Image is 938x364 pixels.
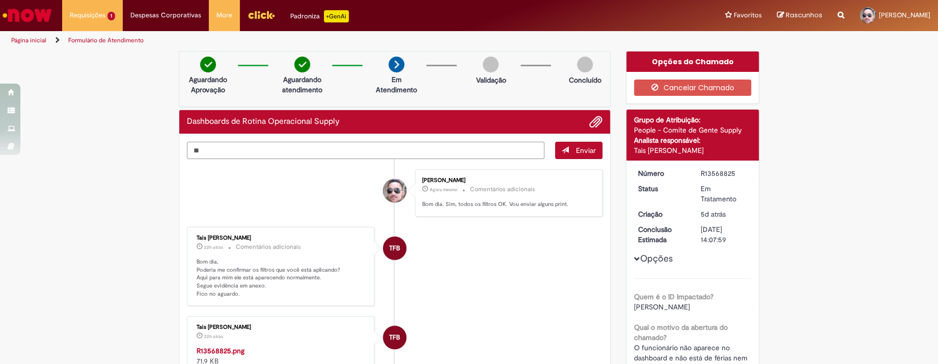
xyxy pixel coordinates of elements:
p: Aguardando Aprovação [183,74,233,95]
div: Em Tratamento [700,184,748,204]
dt: Conclusão Estimada [630,224,693,245]
div: Tais [PERSON_NAME] [634,145,752,155]
time: 29/09/2025 10:07:51 [204,244,223,250]
div: Opções do Chamado [626,51,759,72]
textarea: Digite sua mensagem aqui... [187,142,544,159]
span: Agora mesmo [430,187,457,193]
div: Grupo de Atribuição: [634,115,752,125]
span: Enviar [576,146,596,155]
p: Validação [476,75,506,85]
button: Adicionar anexos [589,115,602,128]
span: Despesas Corporativas [130,10,201,20]
small: Comentários adicionais [236,243,301,251]
img: img-circle-grey.png [483,57,499,72]
p: Bom dia, Poderia me confirmar os filtros que você está aplicando? Aqui para mim ele está aparecen... [197,258,366,298]
span: Favoritos [734,10,762,20]
img: arrow-next.png [389,57,404,72]
a: Rascunhos [777,11,822,20]
dt: Criação [630,209,693,219]
img: ServiceNow [1,5,53,25]
div: Tais [PERSON_NAME] [197,324,366,330]
div: Tais [PERSON_NAME] [197,235,366,241]
span: 22h atrás [204,333,223,340]
p: Concluído [569,75,601,85]
div: People - Comite de Gente Supply [634,125,752,135]
span: [PERSON_NAME] [879,11,930,19]
h2: Dashboards de Rotina Operacional Supply Histórico de tíquete [187,117,340,126]
span: More [216,10,232,20]
div: [PERSON_NAME] [422,177,592,184]
a: R13568825.png [197,346,244,355]
div: Padroniza [290,10,349,22]
dt: Status [630,184,693,194]
small: Comentários adicionais [470,185,535,194]
span: 5d atrás [700,210,725,219]
b: Quem é o ID Impactado? [634,292,713,301]
div: Analista responsável: [634,135,752,145]
a: Página inicial [11,36,46,44]
div: [DATE] 14:07:59 [700,224,748,245]
a: Formulário de Atendimento [68,36,144,44]
img: img-circle-grey.png [577,57,593,72]
span: 22h atrás [204,244,223,250]
div: Tais Folhadella Barbosa Bellagamba [383,326,406,349]
div: R13568825 [700,168,748,178]
ul: Trilhas de página [8,31,618,50]
time: 26/09/2025 01:34:38 [700,210,725,219]
p: Aguardando atendimento [278,74,327,95]
time: 30/09/2025 08:28:15 [430,187,457,193]
div: Jose Mauricio Pereira dos Santos [383,179,406,202]
p: +GenAi [324,10,349,22]
span: Rascunhos [786,10,822,20]
p: Em Atendimento [372,74,421,95]
span: 1 [107,12,115,20]
span: TFB [389,325,400,350]
span: [PERSON_NAME] [634,302,690,311]
span: Requisições [70,10,105,20]
span: TFB [389,236,400,261]
img: click_logo_yellow_360x200.png [247,7,275,22]
img: check-circle-green.png [294,57,310,72]
time: 29/09/2025 10:07:43 [204,333,223,340]
p: Bom dia. Sim, todos os filtros OK. Vou enviar alguns print. [422,200,592,209]
div: Tais Folhadella Barbosa Bellagamba [383,237,406,260]
button: Enviar [555,142,602,159]
dt: Número [630,168,693,178]
div: 26/09/2025 01:34:38 [700,209,748,219]
img: check-circle-green.png [200,57,216,72]
b: Qual o motivo da abertura do chamado? [634,323,728,342]
button: Cancelar Chamado [634,80,752,96]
